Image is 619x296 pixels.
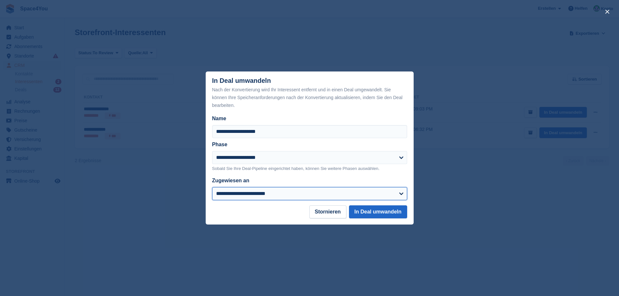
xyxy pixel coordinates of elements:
label: Zugewiesen an [212,178,250,183]
button: close [602,6,613,17]
button: In Deal umwandeln [349,205,407,218]
div: Nach der Konvertierung wird Ihr Interessent entfernt und in einen Deal umgewandelt. Sie können Ih... [212,86,407,109]
div: In Deal umwandeln [212,77,407,109]
button: Stornieren [309,205,346,218]
p: Sobald Sie Ihre Deal-Pipeline eingerichtet haben, können Sie weitere Phasen auswählen. [212,165,407,172]
label: Phase [212,142,227,147]
label: Name [212,115,407,122]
